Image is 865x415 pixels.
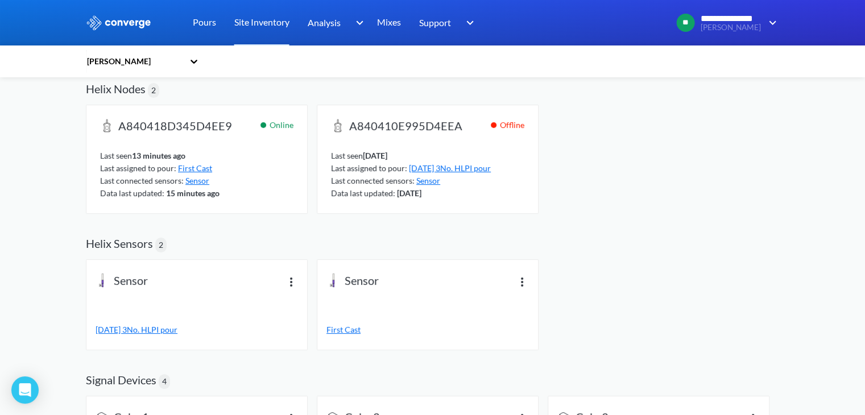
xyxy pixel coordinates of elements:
span: Support [419,15,451,30]
a: [DATE] 3No. HLPI pour [96,323,298,336]
a: Sensor [185,176,209,185]
span: A840418D345D4EE9 [118,119,232,135]
a: First Cast [326,323,529,336]
b: [DATE] [363,151,387,160]
b: [DATE] [397,188,421,198]
img: more.svg [515,275,529,288]
b: 15 minutes ago [166,188,220,198]
span: 2 [151,84,156,97]
div: Last assigned to pour: [331,162,524,175]
span: Sensor [114,273,148,289]
span: Analysis [308,15,341,30]
span: 2 [159,239,163,251]
div: Last seen [100,150,293,162]
img: helix-node.svg [100,119,114,132]
img: downArrow.svg [761,16,780,30]
span: [PERSON_NAME] [701,23,761,32]
span: Sensor [345,273,379,289]
img: icon-hardware-sensor.svg [326,273,340,287]
span: First Cast [326,325,361,334]
img: downArrow.svg [459,16,477,30]
div: Data last updated: [331,187,524,200]
div: Last connected sensors: [331,175,524,187]
div: Open Intercom Messenger [11,376,39,404]
span: Offline [500,119,524,131]
h2: Helix Nodes [86,82,146,96]
img: icon-hardware-sensor.svg [96,273,109,287]
div: Last seen [331,150,524,162]
div: Last connected sensors: [100,175,293,187]
img: more.svg [284,275,298,288]
a: [DATE] 3No. HLPI pour [409,163,491,173]
div: [PERSON_NAME] [86,55,184,68]
div: Last assigned to pour: [100,162,293,175]
a: Sensor [416,176,440,185]
img: downArrow.svg [348,16,366,30]
span: 4 [162,375,167,388]
h2: Helix Sensors [86,236,153,250]
span: A840410E995D4EEA [349,119,462,135]
img: helix-node.svg [331,119,345,132]
div: Data last updated: [100,187,293,200]
a: First Cast [178,163,212,173]
span: [DATE] 3No. HLPI pour [96,325,177,334]
b: 13 minutes ago [132,151,185,160]
img: logo_ewhite.svg [86,15,152,30]
span: Online [270,119,293,131]
h2: Signal Devices [86,373,156,387]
